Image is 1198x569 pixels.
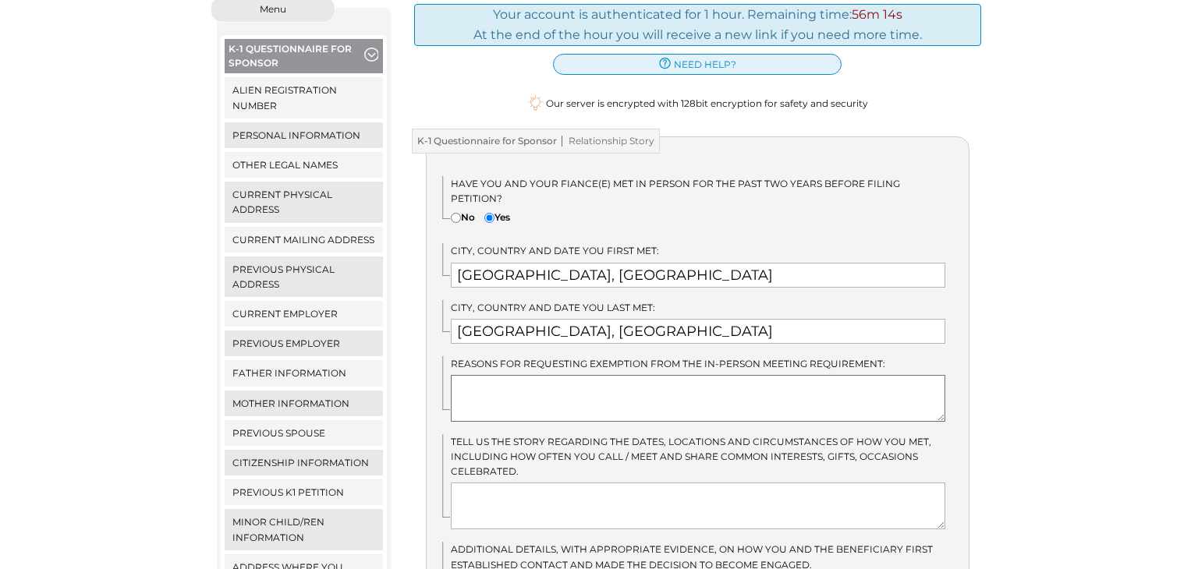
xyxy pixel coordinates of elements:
[225,479,383,505] a: Previous K1 Petition
[412,129,660,154] h3: K-1 Questionnaire for Sponsor
[451,210,475,224] label: No
[225,77,383,118] a: Alien Registration Number
[225,330,383,356] a: Previous Employer
[225,391,383,416] a: Mother Information
[852,7,902,22] span: 56m 14s
[674,57,736,72] span: need help?
[225,420,383,446] a: Previous Spouse
[451,302,655,313] span: City, country and date you last met:
[225,360,383,386] a: Father Information
[484,210,510,224] label: Yes
[225,227,383,253] a: Current Mailing Address
[484,213,494,223] input: Yes
[546,96,868,111] span: Our server is encrypted with 128bit encryption for safety and security
[225,152,383,178] a: Other Legal Names
[414,4,982,45] div: Your account is authenticated for 1 hour. Remaining time: At the end of the hour you will receive...
[225,39,383,77] button: K-1 Questionnaire for Sponsor
[451,213,461,223] input: No
[557,136,654,147] span: Relationship Story
[260,5,286,14] span: Menu
[451,245,659,256] span: City, country and date you first met:
[553,54,842,75] a: need help?
[451,436,931,477] span: Tell us the story regarding the dates, locations and circumstances of how you met, including how ...
[451,358,885,369] span: Reasons for requesting exemption from the in-person meeting requirement:
[225,509,383,550] a: Minor Child/ren Information
[225,256,383,297] a: Previous Physical Address
[225,182,383,222] a: Current Physical Address
[451,178,900,204] span: Have you and your fiance(e) met in person for the past two years before filing petition?
[225,450,383,475] a: Citizenship Information
[225,301,383,327] a: Current Employer
[225,122,383,148] a: Personal Information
